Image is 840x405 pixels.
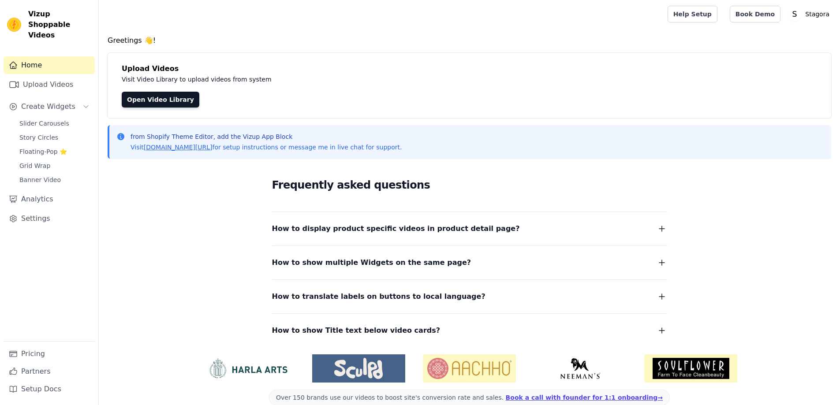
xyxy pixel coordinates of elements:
h2: Frequently asked questions [272,176,667,194]
span: Floating-Pop ⭐ [19,147,67,156]
span: How to translate labels on buttons to local language? [272,290,485,303]
span: Slider Carousels [19,119,69,128]
a: Slider Carousels [14,117,95,130]
button: S Stagora [788,6,833,22]
a: Floating-Pop ⭐ [14,145,95,158]
span: Create Widgets [21,101,75,112]
a: Analytics [4,190,95,208]
a: Book Demo [730,6,780,22]
span: How to display product specific videos in product detail page? [272,223,520,235]
span: Story Circles [19,133,58,142]
a: Help Setup [668,6,717,22]
a: Story Circles [14,131,95,144]
button: How to show multiple Widgets on the same page? [272,256,667,269]
a: Pricing [4,345,95,363]
button: How to translate labels on buttons to local language? [272,290,667,303]
img: Soulflower [644,354,737,383]
a: Partners [4,363,95,380]
a: Banner Video [14,174,95,186]
p: from Shopify Theme Editor, add the Vizup App Block [131,132,402,141]
a: Open Video Library [122,92,199,108]
a: Settings [4,210,95,227]
a: Upload Videos [4,76,95,93]
span: How to show multiple Widgets on the same page? [272,256,471,269]
text: S [792,10,797,19]
button: How to display product specific videos in product detail page? [272,223,667,235]
span: How to show Title text below video cards? [272,324,441,337]
h4: Greetings 👋! [108,35,831,46]
button: How to show Title text below video cards? [272,324,667,337]
span: Grid Wrap [19,161,50,170]
img: Neeman's [534,358,627,379]
h4: Upload Videos [122,63,817,74]
button: Create Widgets [4,98,95,115]
span: Banner Video [19,175,61,184]
img: HarlaArts [202,358,295,379]
a: Setup Docs [4,380,95,398]
a: Home [4,56,95,74]
a: Book a call with founder for 1:1 onboarding [506,394,663,401]
p: Stagora [802,6,833,22]
img: Aachho [423,354,516,383]
a: [DOMAIN_NAME][URL] [144,144,213,151]
p: Visit for setup instructions or message me in live chat for support. [131,143,402,152]
img: Vizup [7,18,21,32]
a: Grid Wrap [14,160,95,172]
p: Visit Video Library to upload videos from system [122,74,517,85]
img: Sculpd US [312,358,405,379]
span: Vizup Shoppable Videos [28,9,91,41]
